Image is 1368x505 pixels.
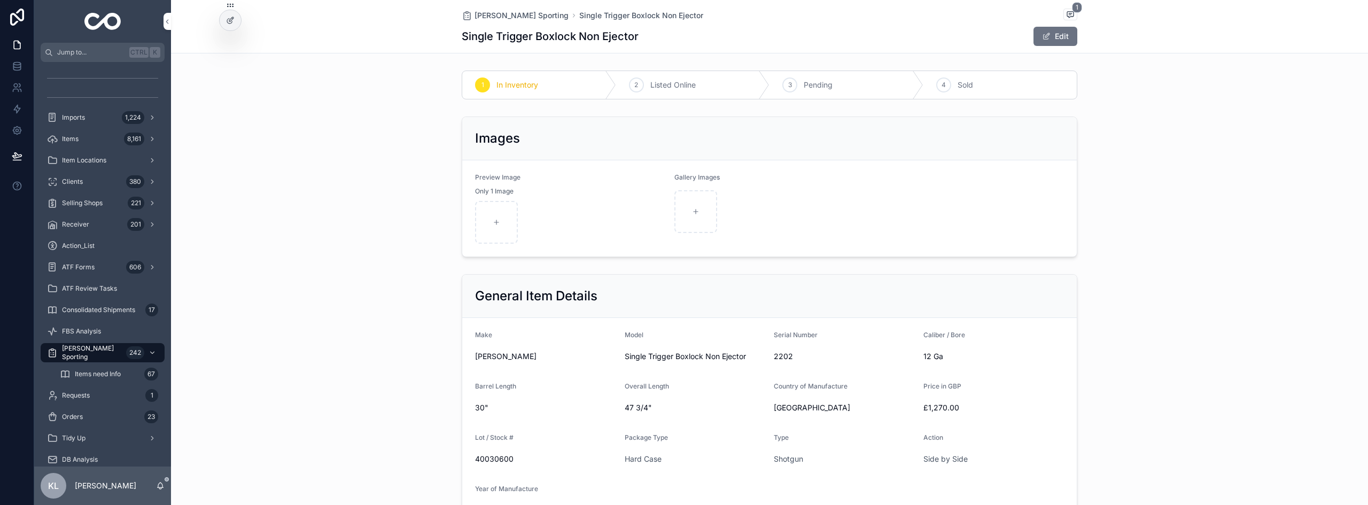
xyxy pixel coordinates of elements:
span: 3 [788,81,792,89]
span: [PERSON_NAME] Sporting [475,10,569,21]
span: [PERSON_NAME] [475,351,616,362]
span: Pending [804,80,833,90]
span: 47 3/4" [625,402,766,413]
span: K [151,48,159,57]
div: 242 [126,346,144,359]
span: Model [625,331,643,339]
span: KL [48,479,59,492]
span: Tidy Up [62,434,85,442]
span: DB Analysis [62,455,98,464]
div: 1 [145,389,158,402]
span: FBS Analysis [62,327,101,336]
a: FBS Analysis [41,322,165,341]
div: 221 [128,197,144,209]
a: Single Trigger Boxlock Non Ejector [579,10,703,21]
a: DB Analysis [41,450,165,469]
a: [PERSON_NAME] Sporting [462,10,569,21]
span: Package Type [625,433,668,441]
span: Make [475,331,492,339]
span: Lot / Stock # [475,433,514,441]
span: 40030600 [475,454,616,464]
span: Orders [62,413,83,421]
span: Requests [62,391,90,400]
span: Gallery Images [674,173,720,181]
p: [PERSON_NAME] [75,480,136,491]
a: Imports1,224 [41,108,165,127]
span: 4 [942,81,946,89]
a: Clients380 [41,172,165,191]
img: App logo [84,13,121,30]
button: 1 [1063,9,1077,22]
span: 1 [481,81,484,89]
div: 67 [144,368,158,380]
span: Action_List [62,242,95,250]
span: Serial Number [774,331,818,339]
span: Preview Image [475,173,520,181]
span: Single Trigger Boxlock Non Ejector [625,351,766,362]
span: 30" [475,402,616,413]
span: Selling Shops [62,199,103,207]
div: 17 [145,304,158,316]
h2: General Item Details [475,288,597,305]
div: scrollable content [34,62,171,467]
div: 201 [127,218,144,231]
div: 606 [126,261,144,274]
span: ATF Review Tasks [62,284,117,293]
span: Year of Manufacture [475,485,538,493]
a: Items8,161 [41,129,165,149]
span: Listed Online [650,80,696,90]
a: Selling Shops221 [41,193,165,213]
span: Items need Info [75,370,121,378]
a: Item Locations [41,151,165,170]
span: Action [923,433,943,441]
div: 8,161 [124,133,144,145]
a: Receiver201 [41,215,165,234]
a: Side by Side [923,454,968,464]
span: Country of Manufacture [774,382,848,390]
a: Consolidated Shipments17 [41,300,165,320]
span: Type [774,433,789,441]
span: Sold [958,80,973,90]
h2: Images [475,130,520,147]
button: Jump to...CtrlK [41,43,165,62]
a: Hard Case [625,454,662,464]
span: Items [62,135,79,143]
span: Receiver [62,220,89,229]
h1: Single Trigger Boxlock Non Ejector [462,29,639,44]
a: Tidy Up [41,429,165,448]
span: Consolidated Shipments [62,306,135,314]
span: Barrel Length [475,382,516,390]
span: Price in GBP [923,382,961,390]
span: Item Locations [62,156,106,165]
span: Jump to... [57,48,125,57]
span: £1,270.00 [923,402,1064,413]
span: ATF Forms [62,263,95,271]
a: ATF Review Tasks [41,279,165,298]
a: ATF Forms606 [41,258,165,277]
a: Action_List [41,236,165,255]
a: Shotgun [774,454,803,464]
a: Items need Info67 [53,364,165,384]
div: 1,224 [122,111,144,124]
a: Requests1 [41,386,165,405]
span: 2202 [774,351,915,362]
span: Ctrl [129,47,149,58]
span: Clients [62,177,83,186]
div: 23 [144,410,158,423]
a: [PERSON_NAME] Sporting242 [41,343,165,362]
a: Orders23 [41,407,165,426]
span: 2 [634,81,638,89]
span: Caliber / Bore [923,331,965,339]
span: 12 Ga [923,351,1064,362]
span: Imports [62,113,85,122]
span: [GEOGRAPHIC_DATA] [774,402,915,413]
div: 380 [126,175,144,188]
button: Edit [1033,27,1077,46]
span: [PERSON_NAME] Sporting [62,344,122,361]
span: Only 1 Image [475,187,514,196]
span: 1 [1072,2,1082,13]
